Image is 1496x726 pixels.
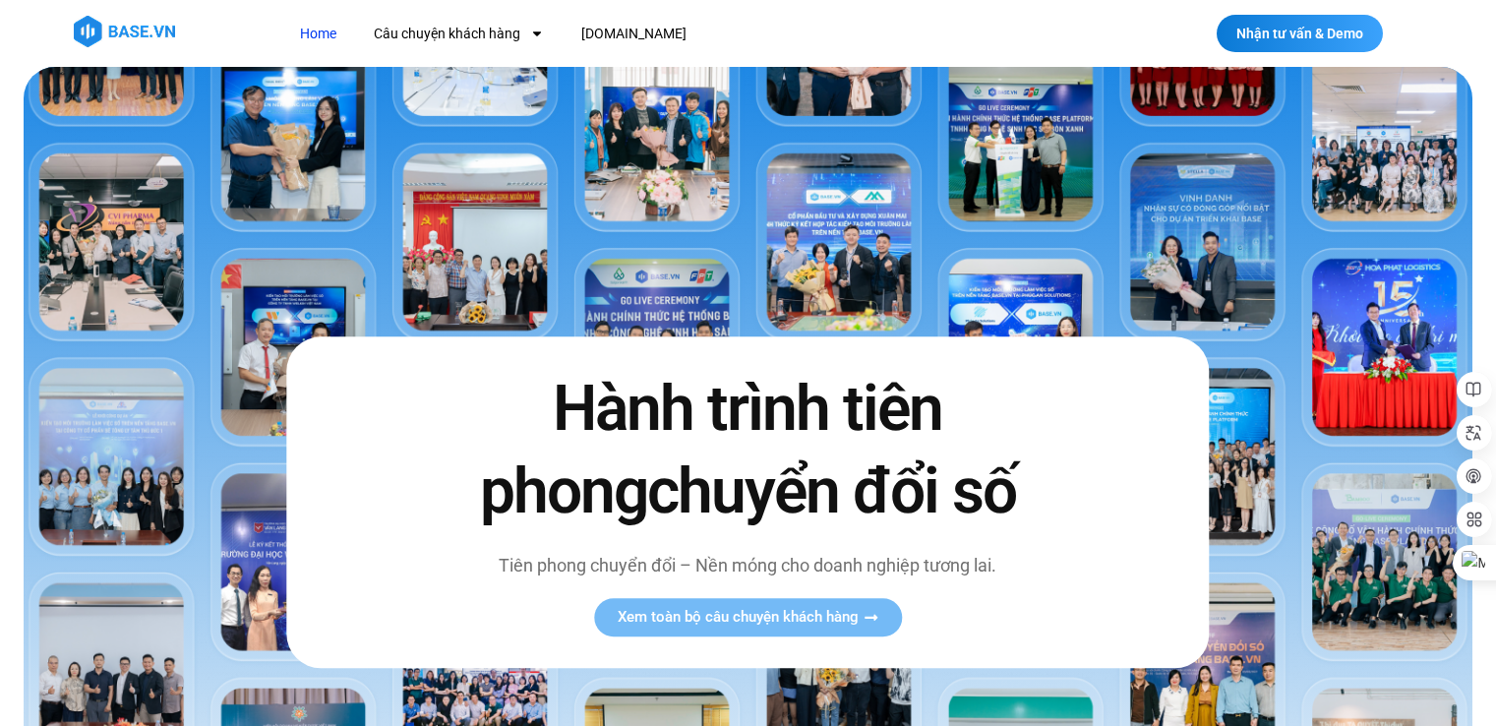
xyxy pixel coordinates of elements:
span: Xem toàn bộ câu chuyện khách hàng [618,610,859,625]
a: [DOMAIN_NAME] [567,16,701,52]
a: Home [285,16,351,52]
nav: Menu [285,16,1047,52]
span: chuyển đổi số [647,454,1016,528]
span: Nhận tư vấn & Demo [1236,27,1363,40]
a: Xem toàn bộ câu chuyện khách hàng [594,598,902,636]
a: Nhận tư vấn & Demo [1217,15,1383,52]
h2: Hành trình tiên phong [438,369,1057,532]
p: Tiên phong chuyển đổi – Nền móng cho doanh nghiệp tương lai. [438,552,1057,578]
a: Câu chuyện khách hàng [359,16,559,52]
